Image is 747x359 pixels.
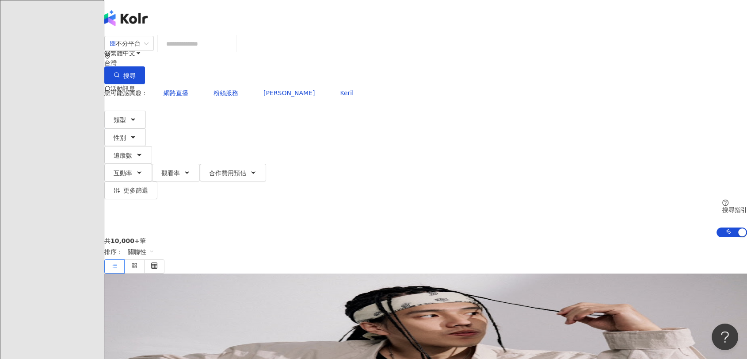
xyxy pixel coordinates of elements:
[200,164,266,181] button: 合作費用預估
[123,72,136,79] span: 搜尋
[204,84,248,102] button: 粉絲服務
[104,10,148,26] img: logo
[152,164,200,181] button: 觀看率
[110,40,116,46] span: appstore
[104,244,747,259] div: 排序：
[722,200,728,206] span: question-circle
[104,164,152,181] button: 互動率
[104,66,145,84] button: 搜尋
[111,237,140,244] span: 10,000+
[722,206,747,213] div: 搜尋指引
[209,170,246,177] span: 合作費用預估
[128,245,154,259] span: 關聯性
[164,89,188,97] span: 網路直播
[104,128,146,146] button: 性別
[104,53,111,59] span: environment
[104,111,146,128] button: 類型
[104,89,148,97] span: 您可能感興趣：
[114,170,132,177] span: 互動率
[161,170,180,177] span: 觀看率
[263,89,315,97] span: [PERSON_NAME]
[331,84,363,102] button: Keril
[123,187,148,194] span: 更多篩選
[114,134,126,141] span: 性別
[213,89,238,97] span: 粉絲服務
[104,181,157,199] button: 更多篩選
[104,146,152,164] button: 追蹤數
[114,152,132,159] span: 追蹤數
[340,89,354,97] span: Keril
[712,324,738,350] iframe: Help Scout Beacon - Open
[104,237,747,244] div: 共 筆
[254,84,324,102] button: [PERSON_NAME]
[114,116,126,124] span: 類型
[104,59,747,66] div: 台灣
[110,36,141,50] div: 不分平台
[111,85,135,92] span: 活動訊息
[154,84,198,102] button: 網路直播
